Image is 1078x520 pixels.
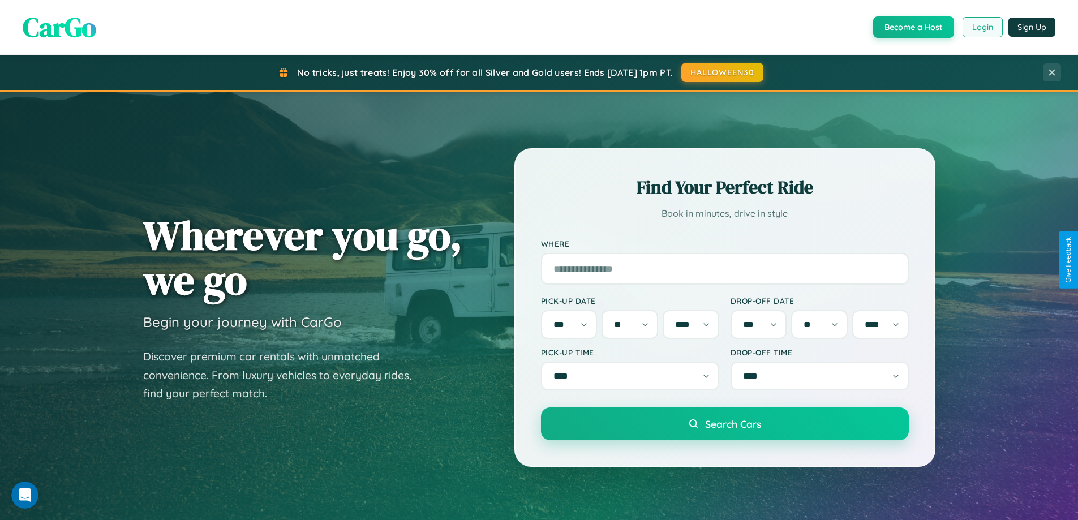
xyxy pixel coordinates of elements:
[541,205,909,222] p: Book in minutes, drive in style
[1008,18,1055,37] button: Sign Up
[873,16,954,38] button: Become a Host
[963,17,1003,37] button: Login
[705,418,761,430] span: Search Cars
[297,67,673,78] span: No tricks, just treats! Enjoy 30% off for all Silver and Gold users! Ends [DATE] 1pm PT.
[541,239,909,248] label: Where
[541,296,719,306] label: Pick-up Date
[143,213,462,302] h1: Wherever you go, we go
[11,482,38,509] iframe: Intercom live chat
[143,347,426,403] p: Discover premium car rentals with unmatched convenience. From luxury vehicles to everyday rides, ...
[541,347,719,357] label: Pick-up Time
[143,313,342,330] h3: Begin your journey with CarGo
[731,296,909,306] label: Drop-off Date
[731,347,909,357] label: Drop-off Time
[23,8,96,46] span: CarGo
[541,407,909,440] button: Search Cars
[681,63,763,82] button: HALLOWEEN30
[541,175,909,200] h2: Find Your Perfect Ride
[1064,237,1072,283] div: Give Feedback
